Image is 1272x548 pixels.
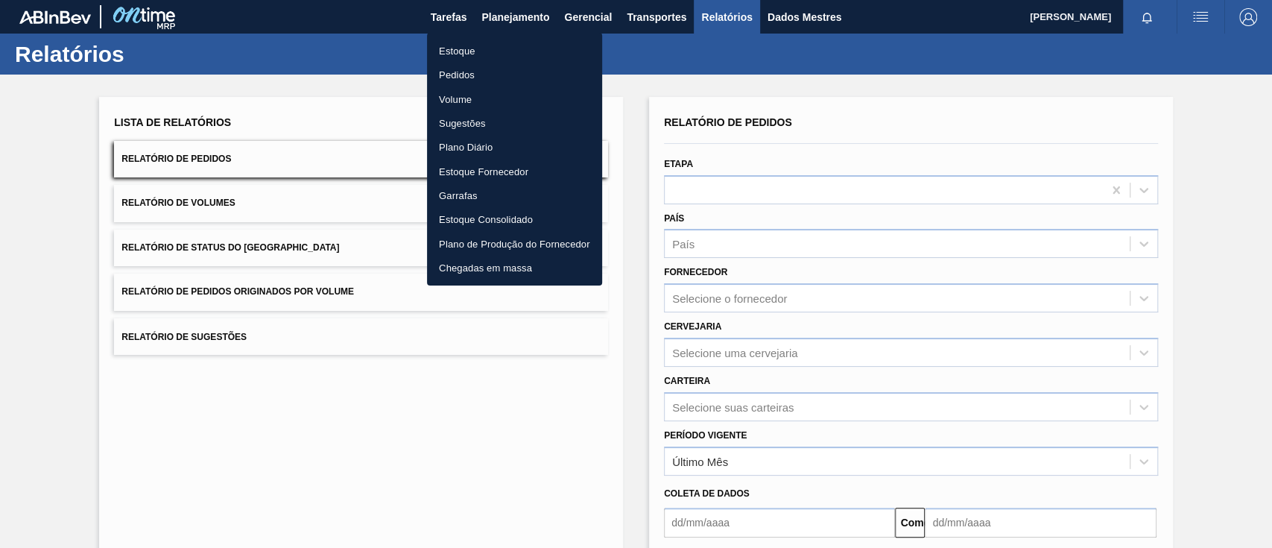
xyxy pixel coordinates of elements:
[427,256,602,280] a: Chegadas em massa
[439,142,493,153] font: Plano Diário
[427,63,602,86] a: Pedidos
[439,238,590,249] font: Plano de Produção do Fornecedor
[427,183,602,207] a: Garrafas
[439,118,486,129] font: Sugestões
[427,232,602,256] a: Plano de Produção do Fornecedor
[427,160,602,183] a: Estoque Fornecedor
[427,207,602,231] a: Estoque Consolidado
[427,39,602,63] a: Estoque
[439,214,533,225] font: Estoque Consolidado
[427,135,602,159] a: Plano Diário
[427,87,602,111] a: Volume
[439,262,532,274] font: Chegadas em massa
[439,45,475,57] font: Estoque
[439,190,478,201] font: Garrafas
[427,111,602,135] a: Sugestões
[439,93,472,104] font: Volume
[439,166,528,177] font: Estoque Fornecedor
[439,69,475,81] font: Pedidos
